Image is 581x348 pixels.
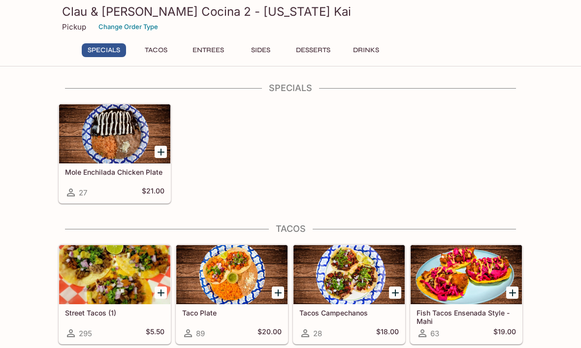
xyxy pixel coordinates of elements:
button: Entrees [186,43,230,57]
button: Add Fish Tacos Ensenada Style - Mahi [506,286,518,299]
button: Change Order Type [94,19,162,34]
h5: Fish Tacos Ensenada Style - Mahi [417,309,516,325]
button: Add Mole Enchilada Chicken Plate [155,146,167,158]
button: Desserts [290,43,336,57]
a: Mole Enchilada Chicken Plate27$21.00 [59,104,171,203]
h5: Taco Plate [182,309,282,317]
span: 63 [430,329,439,338]
button: Drinks [344,43,388,57]
h4: Specials [58,83,523,94]
span: 28 [313,329,322,338]
a: Fish Tacos Ensenada Style - Mahi63$19.00 [410,245,522,344]
div: Tacos Campechanos [293,245,405,304]
div: Street Tacos (1) [59,245,170,304]
button: Specials [82,43,126,57]
button: Tacos [134,43,178,57]
h4: Tacos [58,223,523,234]
h5: $18.00 [376,327,399,339]
h5: Street Tacos (1) [65,309,164,317]
a: Tacos Campechanos28$18.00 [293,245,405,344]
span: 295 [79,329,92,338]
div: Fish Tacos Ensenada Style - Mahi [411,245,522,304]
div: Mole Enchilada Chicken Plate [59,104,170,163]
span: 89 [196,329,205,338]
button: Add Taco Plate [272,286,284,299]
h5: $20.00 [258,327,282,339]
a: Taco Plate89$20.00 [176,245,288,344]
span: 27 [79,188,87,197]
h3: Clau & [PERSON_NAME] Cocina 2 - [US_STATE] Kai [62,4,519,19]
h5: Mole Enchilada Chicken Plate [65,168,164,176]
div: Taco Plate [176,245,288,304]
h5: $5.50 [146,327,164,339]
p: Pickup [62,22,86,32]
h5: $19.00 [493,327,516,339]
button: Add Tacos Campechanos [389,286,401,299]
h5: $21.00 [142,187,164,198]
button: Sides [238,43,283,57]
h5: Tacos Campechanos [299,309,399,317]
a: Street Tacos (1)295$5.50 [59,245,171,344]
button: Add Street Tacos (1) [155,286,167,299]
